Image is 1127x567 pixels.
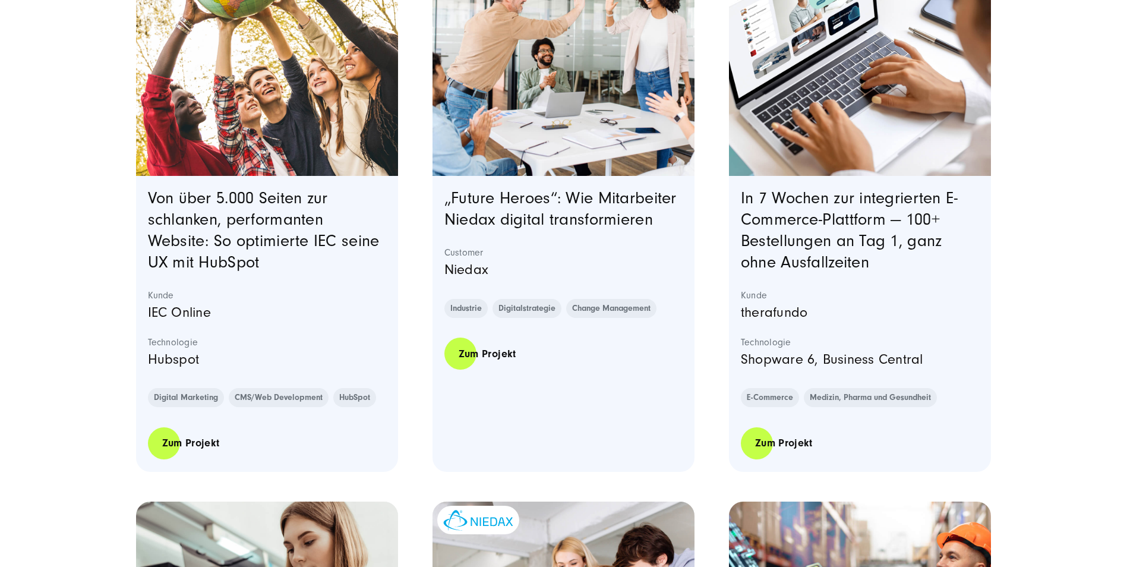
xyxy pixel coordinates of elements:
a: Industrie [444,299,488,318]
a: Digitalstrategie [493,299,561,318]
a: Medizin, Pharma und Gesundheit [804,388,937,407]
a: Digital Marketing [148,388,224,407]
strong: Kunde [741,289,980,301]
a: Von über 5.000 Seiten zur schlanken, performanten Website: So optimierte IEC seine UX mit HubSpot [148,189,380,272]
img: Niedax Logo [443,510,513,531]
a: Zum Projekt [148,426,234,460]
a: „Future Heroes“: Wie Mitarbeiter Niedax digital transformieren [444,189,677,229]
a: Change Management [566,299,656,318]
p: Shopware 6, Business Central [741,348,980,371]
strong: Customer [444,247,683,259]
strong: Technologie [148,336,387,348]
p: IEC Online [148,301,387,324]
a: Zum Projekt [741,426,827,460]
p: Niedax [444,259,683,281]
a: In 7 Wochen zur integrierten E-Commerce-Plattform — 100+ Bestellungen an Tag 1, ganz ohne Ausfall... [741,189,958,272]
a: Zum Projekt [444,337,531,371]
strong: Kunde [148,289,387,301]
p: Hubspot [148,348,387,371]
a: HubSpot [333,388,376,407]
strong: Technologie [741,336,980,348]
a: CMS/Web Development [229,388,329,407]
a: E-Commerce [741,388,799,407]
p: therafundo [741,301,980,324]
